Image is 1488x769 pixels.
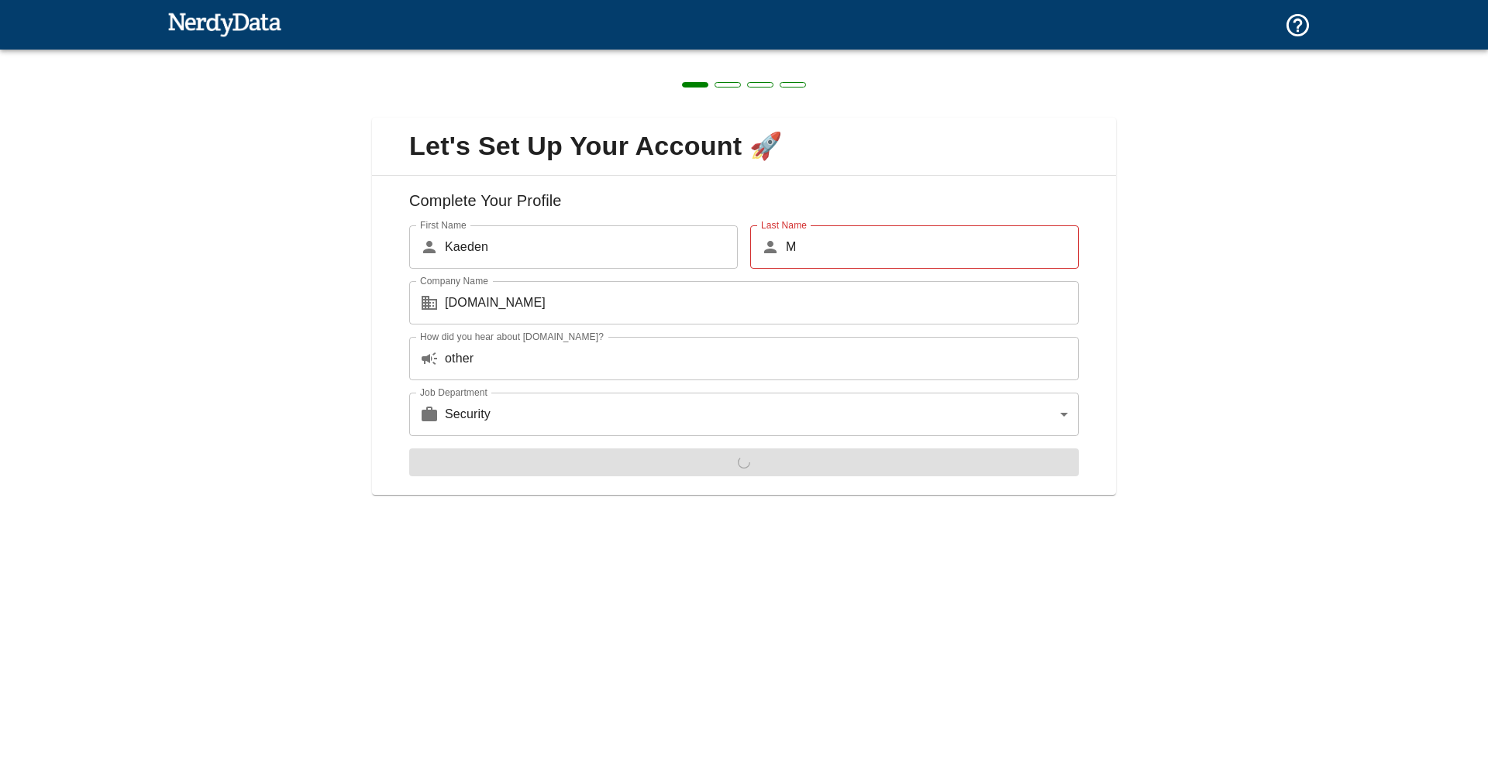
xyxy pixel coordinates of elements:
label: Last Name [761,218,807,232]
div: Security [445,393,1079,436]
button: Support and Documentation [1275,2,1321,48]
label: First Name [420,218,467,232]
label: Job Department [420,386,487,399]
img: NerdyData.com [167,9,281,39]
span: Let's Set Up Your Account 🚀 [384,130,1104,163]
label: How did you hear about [DOMAIN_NAME]? [420,330,604,343]
iframe: Drift Widget Chat Controller [1410,659,1469,718]
h6: Complete Your Profile [384,188,1104,225]
label: Company Name [420,274,488,287]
